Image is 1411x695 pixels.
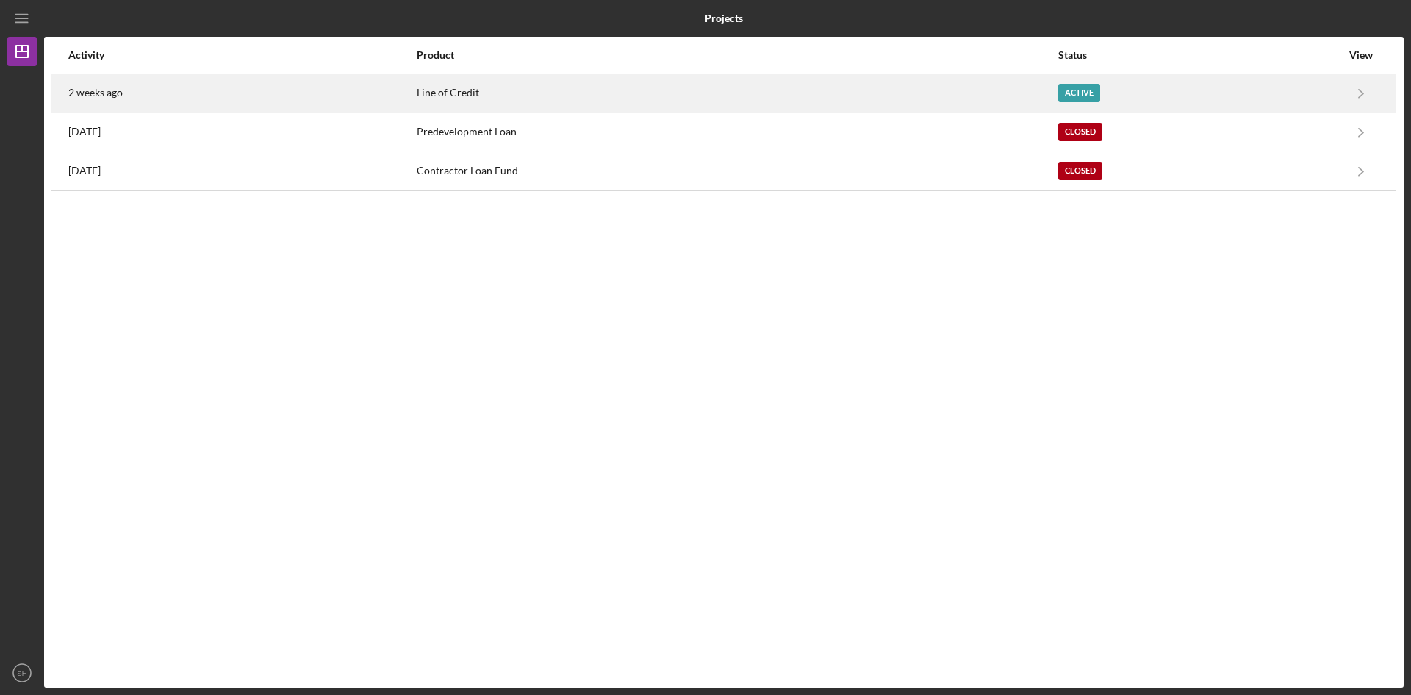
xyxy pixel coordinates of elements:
[68,49,415,61] div: Activity
[68,87,123,99] time: 2025-09-04 18:20
[417,114,1057,151] div: Predevelopment Loan
[1343,49,1379,61] div: View
[68,165,101,177] time: 2023-08-16 22:04
[1058,123,1102,141] div: Closed
[1058,84,1100,102] div: Active
[417,75,1057,112] div: Line of Credit
[17,669,26,677] text: SH
[417,153,1057,190] div: Contractor Loan Fund
[417,49,1057,61] div: Product
[7,658,37,688] button: SH
[68,126,101,138] time: 2023-09-01 16:56
[1058,162,1102,180] div: Closed
[1058,49,1341,61] div: Status
[705,13,743,24] b: Projects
